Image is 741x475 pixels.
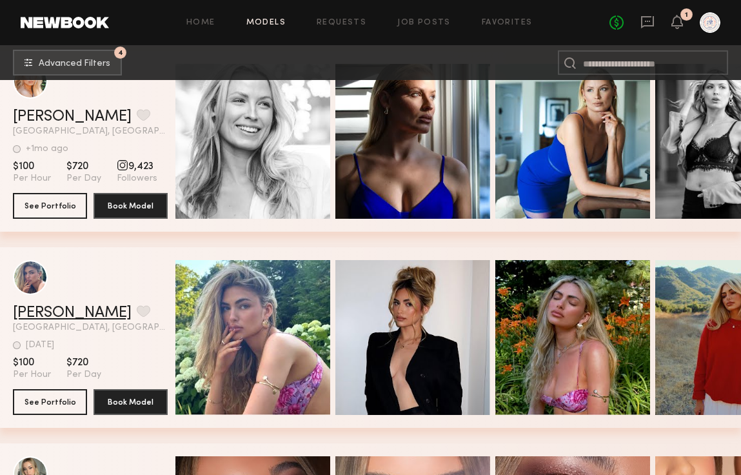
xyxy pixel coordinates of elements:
[13,323,168,332] span: [GEOGRAPHIC_DATA], [GEOGRAPHIC_DATA]
[13,305,132,321] a: [PERSON_NAME]
[13,160,51,173] span: $100
[13,369,51,381] span: Per Hour
[66,173,101,185] span: Per Day
[482,19,533,27] a: Favorites
[685,12,688,19] div: 1
[13,389,87,415] button: See Portfolio
[26,145,68,154] div: +1mo ago
[118,50,123,56] span: 4
[13,127,168,136] span: [GEOGRAPHIC_DATA], [GEOGRAPHIC_DATA]
[66,356,101,369] span: $720
[13,173,51,185] span: Per Hour
[397,19,451,27] a: Job Posts
[94,389,168,415] button: Book Model
[117,173,157,185] span: Followers
[39,59,110,68] span: Advanced Filters
[13,193,87,219] button: See Portfolio
[317,19,366,27] a: Requests
[94,193,168,219] button: Book Model
[13,50,122,76] button: 4Advanced Filters
[117,160,157,173] span: 9,423
[13,109,132,125] a: [PERSON_NAME]
[13,356,51,369] span: $100
[186,19,215,27] a: Home
[26,341,54,350] div: [DATE]
[66,160,101,173] span: $720
[246,19,286,27] a: Models
[66,369,101,381] span: Per Day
